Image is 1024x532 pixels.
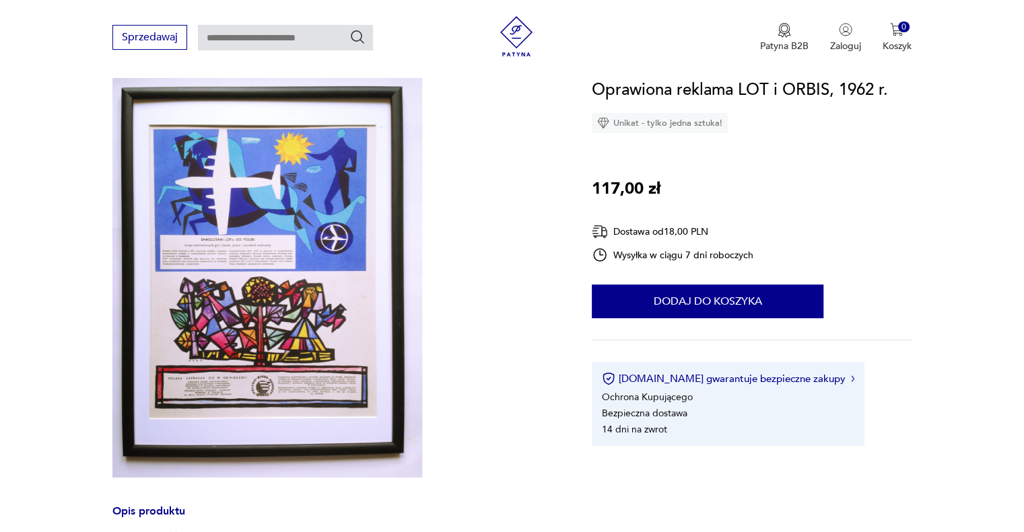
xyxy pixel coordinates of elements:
li: Bezpieczna dostawa [602,407,687,420]
img: Zdjęcie produktu Oprawiona reklama LOT i ORBIS, 1962 r. [112,65,422,478]
h1: Oprawiona reklama LOT i ORBIS, 1962 r. [592,77,888,103]
button: Zaloguj [830,23,861,52]
button: Dodaj do koszyka [592,284,823,318]
p: Zaloguj [830,40,861,52]
a: Sprzedawaj [112,34,187,43]
img: Ikonka użytkownika [839,23,852,36]
img: Patyna - sklep z meblami i dekoracjami vintage [496,16,537,56]
li: Ochrona Kupującego [602,391,693,404]
div: Wysyłka w ciągu 7 dni roboczych [592,247,753,263]
img: Ikona diamentu [597,117,609,129]
img: Ikona strzałki w prawo [851,375,855,382]
button: [DOMAIN_NAME] gwarantuje bezpieczne zakupy [602,372,854,385]
div: 0 [898,22,910,33]
img: Ikona koszyka [890,23,903,36]
button: Szukaj [349,29,366,45]
button: Sprzedawaj [112,25,187,50]
img: Ikona medalu [778,23,791,38]
li: 14 dni na zwrot [602,423,667,436]
button: 0Koszyk [883,23,912,52]
p: Koszyk [883,40,912,52]
p: Patyna B2B [760,40,809,52]
a: Ikona medaluPatyna B2B [760,23,809,52]
img: Ikona certyfikatu [602,372,615,385]
h3: Opis produktu [112,507,559,529]
button: Patyna B2B [760,23,809,52]
div: Unikat - tylko jedna sztuka! [592,113,728,133]
img: Ikona dostawy [592,223,608,240]
p: 117,00 zł [592,176,660,202]
div: Dostawa od 18,00 PLN [592,223,753,240]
